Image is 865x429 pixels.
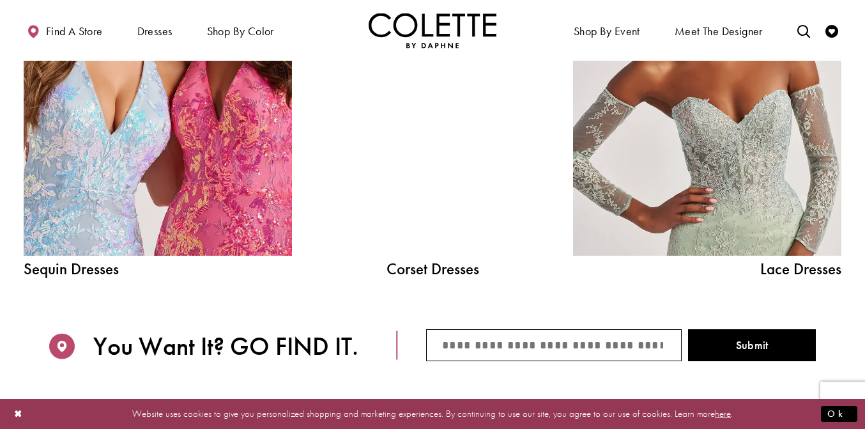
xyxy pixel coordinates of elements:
p: Website uses cookies to give you personalized shopping and marketing experiences. By continuing t... [92,405,773,423]
form: Store Finder Form [397,329,841,361]
span: Dresses [134,13,176,48]
span: Find a store [46,25,103,38]
span: Lace Dresses [573,261,841,277]
a: Toggle search [794,13,813,48]
a: Check Wishlist [822,13,841,48]
button: Close Dialog [8,403,29,425]
span: Shop By Event [574,25,640,38]
span: You Want It? GO FIND IT. [93,332,358,361]
span: Dresses [137,25,172,38]
a: Visit Home Page [369,13,496,48]
span: Shop By Event [570,13,643,48]
span: Sequin Dresses [24,261,292,277]
span: Shop by color [204,13,277,48]
span: Shop by color [207,25,274,38]
img: Colette by Daphne [369,13,496,48]
button: Submit [688,329,816,361]
a: here [715,407,731,420]
input: City/State/ZIP code [426,329,682,361]
a: Find a store [24,13,105,48]
span: Meet the designer [675,25,763,38]
a: Corset Dresses [337,261,528,277]
a: Meet the designer [671,13,766,48]
button: Submit Dialog [821,406,857,422]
